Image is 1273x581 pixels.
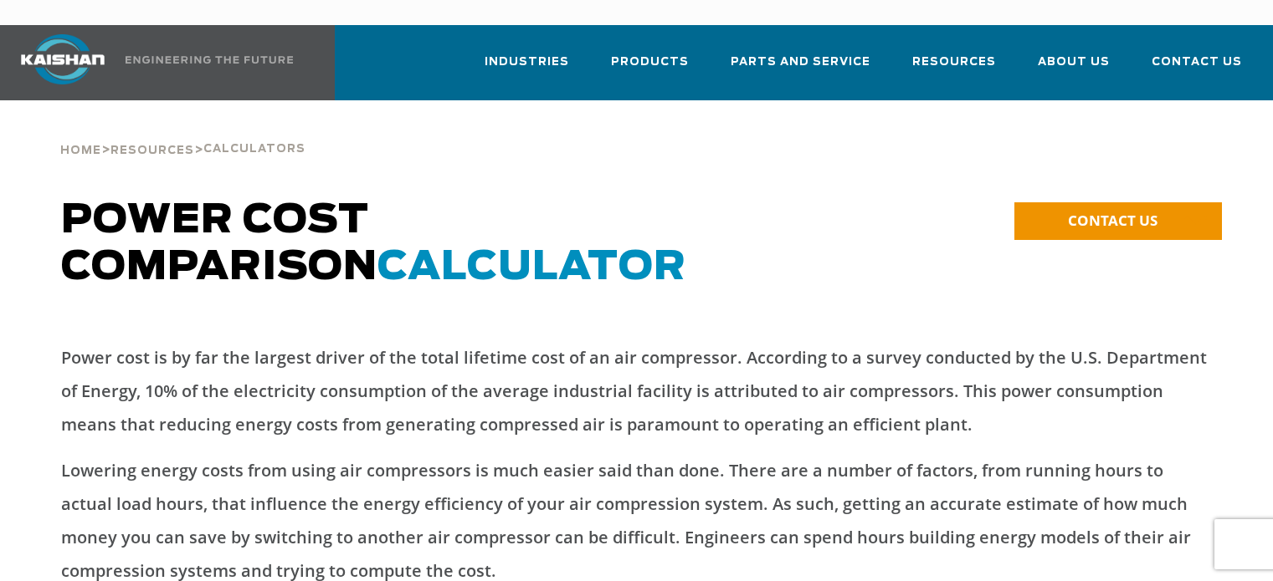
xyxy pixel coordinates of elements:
span: Industries [485,53,569,72]
a: About Us [1038,40,1110,97]
a: CONTACT US [1014,202,1222,240]
span: Resources [110,145,194,156]
img: Engineering the future [126,56,293,64]
span: Power cost comparison [61,201,686,288]
a: Resources [912,40,996,97]
a: Contact Us [1152,40,1242,97]
span: Home [60,145,101,156]
a: Industries [485,40,569,97]
a: Home [60,142,101,157]
a: Parts and Service [731,40,870,97]
span: About Us [1038,53,1110,72]
span: CALCULATOR [377,247,686,288]
p: Power cost is by far the largest driver of the total lifetime cost of an air compressor. Accordin... [61,341,1212,441]
span: Resources [912,53,996,72]
span: Products [611,53,689,72]
span: Parts and Service [731,53,870,72]
span: Calculators [203,144,305,155]
a: Resources [110,142,194,157]
div: > > [60,100,305,164]
span: CONTACT US [1068,211,1158,230]
span: Contact Us [1152,53,1242,72]
a: Products [611,40,689,97]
